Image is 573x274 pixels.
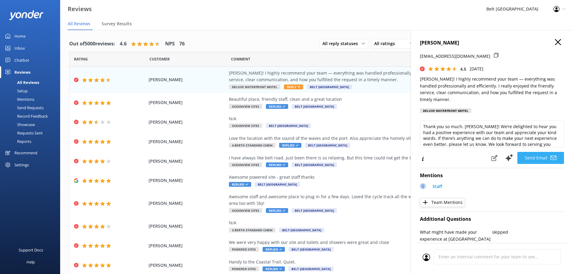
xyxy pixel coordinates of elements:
[420,39,564,47] h4: [PERSON_NAME]
[4,103,60,112] a: Send Requests
[229,155,503,161] div: I have always like belt road. Just been there is so relaxing. But this time could not get the Wi-...
[292,104,337,109] span: Belt [GEOGRAPHIC_DATA]
[266,162,288,167] span: Replied
[149,242,226,249] span: [PERSON_NAME]
[266,104,288,109] span: Replied
[4,137,60,146] a: Reports
[120,40,127,48] h4: 4.6
[288,247,334,252] span: Belt [GEOGRAPHIC_DATA]
[149,56,170,62] span: Date
[4,103,44,112] div: Send Requests
[420,76,564,103] p: [PERSON_NAME]! I highly recommend your team — everything was handled professionally and efficient...
[4,120,35,129] div: Showcase
[307,85,352,89] span: Belt [GEOGRAPHIC_DATA]
[4,129,43,137] div: Requests Sent
[292,162,337,167] span: Belt [GEOGRAPHIC_DATA]
[229,104,262,109] span: Oceanview Sites
[374,40,399,47] span: All ratings
[420,53,490,60] p: [EMAIL_ADDRESS][DOMAIN_NAME]
[4,112,60,120] a: Record Feedback
[19,244,43,256] div: Support Docs
[284,85,303,89] span: Reply
[149,200,226,207] span: [PERSON_NAME]
[229,182,251,187] span: Replied
[149,76,226,83] span: [PERSON_NAME]
[288,266,334,271] span: Belt [GEOGRAPHIC_DATA]
[517,152,564,164] button: Send Email
[14,42,25,54] div: Inbox
[102,21,132,27] span: Survey Results
[4,120,60,129] a: Showcase
[149,223,226,229] span: [PERSON_NAME]
[229,247,259,252] span: Powered Sites
[14,159,29,171] div: Settings
[229,220,503,226] div: N/A
[69,40,115,48] h4: Out of 5000 reviews:
[266,208,288,213] span: Replied
[266,123,311,128] span: Belt [GEOGRAPHIC_DATA]
[26,256,35,268] div: Help
[263,266,285,271] span: Replied
[433,183,442,190] p: Staff
[149,99,226,106] span: [PERSON_NAME]
[423,254,430,261] img: user_profile.svg
[4,78,39,87] div: All Reviews
[420,172,564,180] h4: Mentions
[470,66,483,72] p: [DATE]
[420,229,492,249] p: What might have made your experience at [GEOGRAPHIC_DATA] more enjoyable?
[229,162,262,167] span: Oceanview Sites
[420,215,564,223] h4: Additional Questions
[420,108,471,113] div: Deluxe Waterfront Motel
[14,147,37,159] div: Recommend
[14,30,26,42] div: Home
[420,183,426,189] div: S
[305,143,350,148] span: Belt [GEOGRAPHIC_DATA]
[229,208,262,213] span: Oceanview Sites
[420,120,564,147] textarea: Thank you so much, [PERSON_NAME]! We’re delighted to hear you had a positive experience with our ...
[229,228,276,232] span: 2-Berth Standard Cabin
[9,10,44,20] img: yonder-white-logo.png
[460,66,466,72] span: 4.5
[149,119,226,125] span: [PERSON_NAME]
[14,66,30,78] div: Reviews
[149,158,226,165] span: [PERSON_NAME]
[165,40,175,48] h4: NPS
[4,95,34,103] div: Mentions
[149,262,226,269] span: [PERSON_NAME]
[279,228,324,232] span: Belt [GEOGRAPHIC_DATA]
[229,123,262,128] span: Oceanview Sites
[229,135,503,142] div: Love the location with the sound of the waves and the port. Also appreciate the homely vibe and f...
[492,229,564,236] p: skipped
[322,40,362,47] span: All reply statuses
[555,39,561,46] button: Close
[4,112,48,120] div: Record Feedback
[229,115,503,122] div: N/A
[229,259,503,265] div: Handy to the Coastal Trail. Quiet.
[4,78,60,87] a: All Reviews
[229,143,276,148] span: 4-Berth Standard Cabin
[229,174,503,180] div: Awesome powered site - great staff thanks
[292,208,337,213] span: Belt [GEOGRAPHIC_DATA]
[68,21,90,27] span: All Reviews
[279,143,301,148] span: Replied
[4,137,31,146] div: Reports
[229,96,503,103] div: Beautiful place, friendly staff, clean and a great location
[14,54,29,66] div: Chatbot
[4,87,28,95] div: Setup
[231,56,250,62] span: Question
[263,247,285,252] span: Replied
[229,193,503,207] div: Awesome staff and awesome place to plug in for a few days. Loved the cycle track all the way to [...
[430,183,442,191] a: Staff
[229,85,280,89] span: Deluxe Waterfront Motel
[179,40,185,48] h4: 76
[229,239,503,246] div: We were very happy with our site and toilets and showers were great and close
[149,138,226,145] span: [PERSON_NAME]
[68,4,92,14] h3: Reviews
[74,56,88,62] span: Date
[4,129,60,137] a: Requests Sent
[420,198,465,207] button: Team Mentions
[149,177,226,184] span: [PERSON_NAME]
[255,182,300,187] span: Belt [GEOGRAPHIC_DATA]
[4,95,60,103] a: Mentions
[229,70,503,83] div: [PERSON_NAME]! I highly recommend your team — everything was handled professionally and efficient...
